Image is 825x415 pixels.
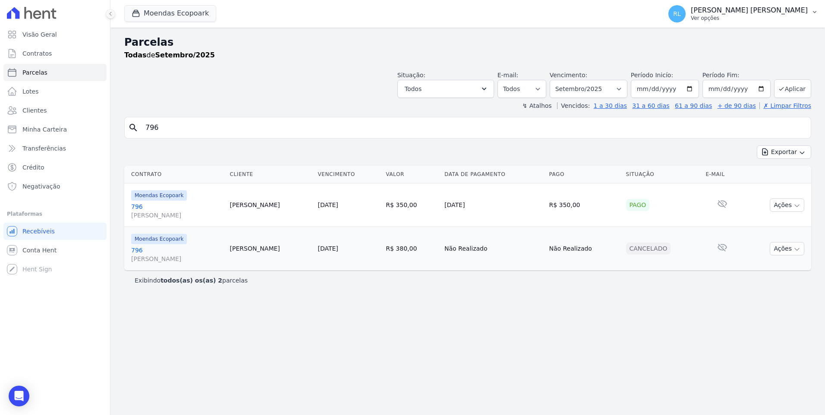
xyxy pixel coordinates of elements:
h2: Parcelas [124,35,811,50]
th: Situação [623,166,702,183]
p: Ver opções [691,15,808,22]
strong: Setembro/2025 [155,51,215,59]
span: Transferências [22,144,66,153]
div: Pago [626,199,650,211]
th: Pago [545,166,622,183]
label: Período Fim: [702,71,771,80]
p: [PERSON_NAME] [PERSON_NAME] [691,6,808,15]
td: R$ 350,00 [382,183,441,227]
strong: Todas [124,51,147,59]
label: Situação: [397,72,425,79]
span: Moendas Ecopoark [131,190,187,201]
span: Lotes [22,87,39,96]
span: Conta Hent [22,246,57,255]
label: Período Inicío: [631,72,673,79]
input: Buscar por nome do lote ou do cliente [140,119,807,136]
span: RL [673,11,681,17]
button: Moendas Ecopoark [124,5,216,22]
td: R$ 350,00 [545,183,622,227]
th: Data de Pagamento [441,166,545,183]
button: Todos [397,80,494,98]
td: [PERSON_NAME] [227,227,315,270]
span: Crédito [22,163,44,172]
a: [DATE] [318,245,338,252]
p: Exibindo parcelas [135,276,248,285]
td: R$ 380,00 [382,227,441,270]
span: Recebíveis [22,227,55,236]
td: [DATE] [441,183,545,227]
a: Crédito [3,159,107,176]
b: todos(as) os(as) 2 [161,277,222,284]
th: Valor [382,166,441,183]
div: Cancelado [626,242,671,255]
span: Clientes [22,106,47,115]
p: de [124,50,215,60]
a: 796[PERSON_NAME] [131,246,223,263]
span: [PERSON_NAME] [131,255,223,263]
span: Minha Carteira [22,125,67,134]
a: Visão Geral [3,26,107,43]
a: Recebíveis [3,223,107,240]
a: 796[PERSON_NAME] [131,202,223,220]
a: Negativação [3,178,107,195]
th: E-mail [702,166,742,183]
a: 31 a 60 dias [632,102,669,109]
span: Parcelas [22,68,47,77]
a: Lotes [3,83,107,100]
a: 61 a 90 dias [675,102,712,109]
span: Visão Geral [22,30,57,39]
label: Vencidos: [557,102,590,109]
i: search [128,123,139,133]
span: Negativação [22,182,60,191]
span: Todos [405,84,422,94]
a: + de 90 dias [718,102,756,109]
th: Vencimento [314,166,382,183]
a: [DATE] [318,201,338,208]
label: E-mail: [498,72,519,79]
div: Plataformas [7,209,103,219]
label: Vencimento: [550,72,587,79]
a: 1 a 30 dias [594,102,627,109]
th: Contrato [124,166,227,183]
a: ✗ Limpar Filtros [759,102,811,109]
button: Ações [770,242,804,255]
a: Clientes [3,102,107,119]
td: Não Realizado [545,227,622,270]
div: Open Intercom Messenger [9,386,29,406]
a: Contratos [3,45,107,62]
button: Exportar [757,145,811,159]
a: Minha Carteira [3,121,107,138]
button: Ações [770,198,804,212]
td: Não Realizado [441,227,545,270]
a: Conta Hent [3,242,107,259]
a: Transferências [3,140,107,157]
span: [PERSON_NAME] [131,211,223,220]
label: ↯ Atalhos [522,102,551,109]
button: RL [PERSON_NAME] [PERSON_NAME] Ver opções [661,2,825,26]
a: Parcelas [3,64,107,81]
button: Aplicar [774,79,811,98]
span: Contratos [22,49,52,58]
td: [PERSON_NAME] [227,183,315,227]
span: Moendas Ecopoark [131,234,187,244]
th: Cliente [227,166,315,183]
